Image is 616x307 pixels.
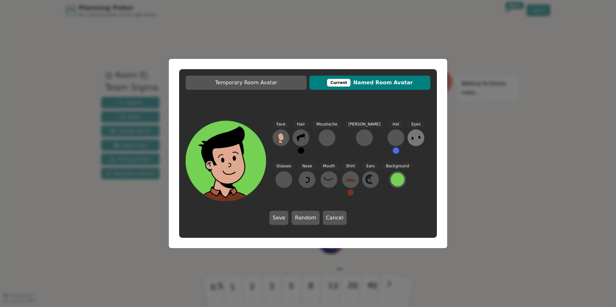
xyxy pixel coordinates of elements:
[327,79,351,87] div: This avatar will be displayed in dedicated rooms
[344,121,384,128] span: [PERSON_NAME]
[292,211,319,225] button: Random
[189,79,303,87] span: Temporary Room Avatar
[309,76,430,90] button: CurrentNamed Room Avatar
[323,211,347,225] button: Cancel
[273,121,289,128] span: Face
[313,121,341,128] span: Moustache
[313,79,427,87] span: Named Room Avatar
[342,163,359,170] span: Shirt
[186,76,307,90] button: Temporary Room Avatar
[362,163,379,170] span: Ears
[269,211,288,225] button: Save
[319,163,339,170] span: Mouth
[389,121,403,128] span: Hat
[298,163,316,170] span: Nose
[293,121,309,128] span: Hair
[408,121,424,128] span: Eyes
[273,163,295,170] span: Glasses
[382,163,413,170] span: Background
